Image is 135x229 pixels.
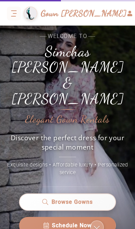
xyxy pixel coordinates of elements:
p: Exquisite designs • Affordable luxury • Personalized service [7,161,128,176]
h2: Elegant Gown Rentals [25,114,110,125]
img: Gown Gmach Logo [24,7,37,20]
p: Discover the perfect dress for your special moment [7,133,128,157]
button: Toggle navigation menu [7,7,21,20]
span: Gown [PERSON_NAME] [41,7,126,20]
span: Welcome to [7,32,128,40]
h1: Simchas [PERSON_NAME] & [PERSON_NAME] [7,44,128,107]
a: Gown [PERSON_NAME] [24,5,114,22]
span: Browse Gowns [52,198,93,206]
